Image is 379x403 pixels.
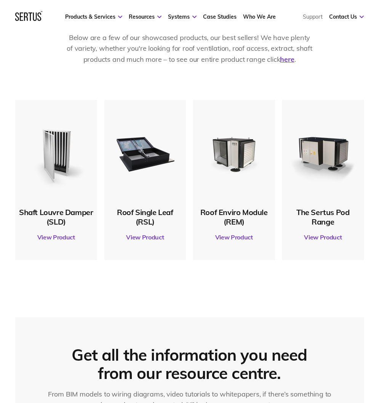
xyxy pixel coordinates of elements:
a: View Product [19,226,93,248]
iframe: Chat Widget [242,315,379,403]
div: The Sertus Pod Range [286,207,360,226]
a: here [280,55,294,64]
a: View Product [108,226,182,248]
p: Below are a few of our showcased products, our best sellers! We have plenty of variety, whether y... [66,32,313,65]
a: Who We Are [243,13,276,20]
a: Products & Services [65,13,122,20]
a: Support [303,13,323,20]
div: Shaft Louvre Damper (SLD) [19,207,93,226]
a: Case Studies [203,13,237,20]
div: Roof Enviro Module (REM) [197,207,271,226]
a: View Product [286,226,360,248]
div: Roof Single Leaf (RSL) [108,207,182,226]
a: Systems [168,13,197,20]
a: Resources [129,13,162,20]
a: View Product [197,226,271,248]
div: Get all the information you need from our resource centre. [66,346,313,382]
a: Contact Us [329,13,364,20]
